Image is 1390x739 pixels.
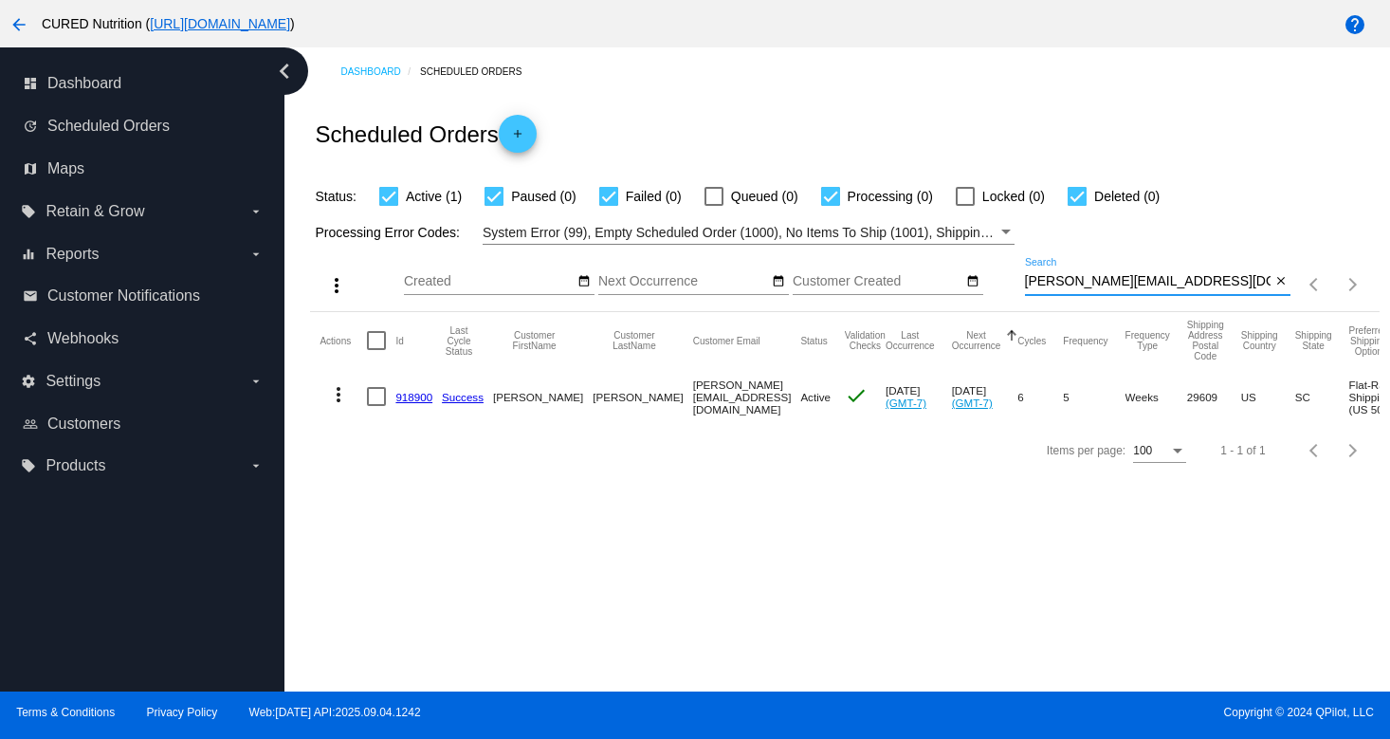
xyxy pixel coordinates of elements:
a: share Webhooks [23,323,264,354]
a: email Customer Notifications [23,281,264,311]
span: CURED Nutrition ( ) [42,16,295,31]
button: Change sorting for LastOccurrenceUtc [886,330,935,351]
mat-cell: 5 [1063,369,1125,424]
mat-icon: add [506,127,529,150]
mat-icon: help [1344,13,1366,36]
i: local_offer [21,458,36,473]
button: Change sorting for PreferredShippingOption [1349,325,1389,357]
button: Change sorting for FrequencyType [1125,330,1170,351]
button: Change sorting for Id [395,335,403,346]
mat-icon: date_range [577,274,591,289]
i: people_outline [23,416,38,432]
span: Maps [47,160,84,177]
a: Terms & Conditions [16,706,115,719]
mat-icon: more_vert [325,274,348,297]
div: Items per page: [1047,444,1125,457]
a: Dashboard [340,57,420,86]
mat-cell: [PERSON_NAME] [593,369,692,424]
i: settings [21,374,36,389]
i: update [23,119,38,134]
mat-icon: arrow_back [8,13,30,36]
span: Products [46,457,105,474]
mat-cell: US [1241,369,1295,424]
span: Processing Error Codes: [315,225,460,240]
span: Copyright © 2024 QPilot, LLC [711,706,1374,719]
span: Queued (0) [731,185,798,208]
input: Next Occurrence [598,274,769,289]
i: dashboard [23,76,38,91]
span: Paused (0) [511,185,576,208]
mat-select: Filter by Processing Error Codes [483,221,1015,245]
button: Change sorting for CustomerEmail [693,335,760,346]
i: arrow_drop_down [248,247,264,262]
mat-cell: [DATE] [886,369,952,424]
mat-cell: SC [1295,369,1349,424]
mat-cell: [PERSON_NAME] [493,369,593,424]
i: share [23,331,38,346]
a: Success [442,391,484,403]
h2: Scheduled Orders [315,115,536,153]
span: Customer Notifications [47,287,200,305]
i: map [23,161,38,176]
mat-icon: more_vert [327,383,350,406]
button: Change sorting for CustomerLastName [593,330,675,351]
span: 100 [1133,444,1152,457]
a: 918900 [395,391,432,403]
button: Change sorting for ShippingCountry [1241,330,1278,351]
span: Settings [46,373,101,390]
a: update Scheduled Orders [23,111,264,141]
mat-cell: 6 [1017,369,1063,424]
i: arrow_drop_down [248,374,264,389]
i: arrow_drop_down [248,458,264,473]
i: equalizer [21,247,36,262]
span: Customers [47,416,120,433]
mat-cell: 29609 [1187,369,1241,424]
a: map Maps [23,154,264,184]
span: Dashboard [47,75,121,92]
input: Customer Created [793,274,963,289]
mat-header-cell: Validation Checks [845,312,886,369]
span: Webhooks [47,330,119,347]
mat-header-cell: Actions [320,312,367,369]
a: people_outline Customers [23,409,264,439]
i: arrow_drop_down [248,204,264,219]
mat-icon: check [845,384,868,407]
a: [URL][DOMAIN_NAME] [150,16,290,31]
span: Failed (0) [626,185,682,208]
button: Next page [1334,432,1372,470]
button: Change sorting for Status [800,335,827,346]
span: Processing (0) [848,185,933,208]
i: local_offer [21,204,36,219]
button: Change sorting for LastProcessingCycleId [442,325,476,357]
button: Change sorting for Frequency [1063,335,1107,346]
button: Change sorting for ShippingPostcode [1187,320,1224,361]
button: Next page [1334,266,1372,304]
span: Locked (0) [982,185,1045,208]
button: Change sorting for Cycles [1017,335,1046,346]
mat-icon: date_range [772,274,785,289]
span: Active [800,391,831,403]
mat-cell: Weeks [1125,369,1187,424]
a: dashboard Dashboard [23,68,264,99]
span: Reports [46,246,99,263]
a: (GMT-7) [952,397,993,409]
a: (GMT-7) [886,397,926,409]
button: Change sorting for CustomerFirstName [493,330,576,351]
a: Scheduled Orders [420,57,539,86]
div: 1 - 1 of 1 [1220,444,1265,457]
span: Status: [315,189,357,204]
button: Change sorting for ShippingState [1295,330,1332,351]
span: Scheduled Orders [47,118,170,135]
a: Web:[DATE] API:2025.09.04.1242 [249,706,421,719]
button: Clear [1271,272,1290,292]
mat-select: Items per page: [1133,445,1186,458]
button: Previous page [1296,266,1334,304]
i: email [23,288,38,304]
i: chevron_left [269,56,300,86]
mat-cell: [PERSON_NAME][EMAIL_ADDRESS][DOMAIN_NAME] [693,369,801,424]
input: Created [404,274,575,289]
button: Previous page [1296,432,1334,470]
mat-cell: [DATE] [952,369,1018,424]
span: Retain & Grow [46,203,144,220]
span: Deleted (0) [1094,185,1160,208]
